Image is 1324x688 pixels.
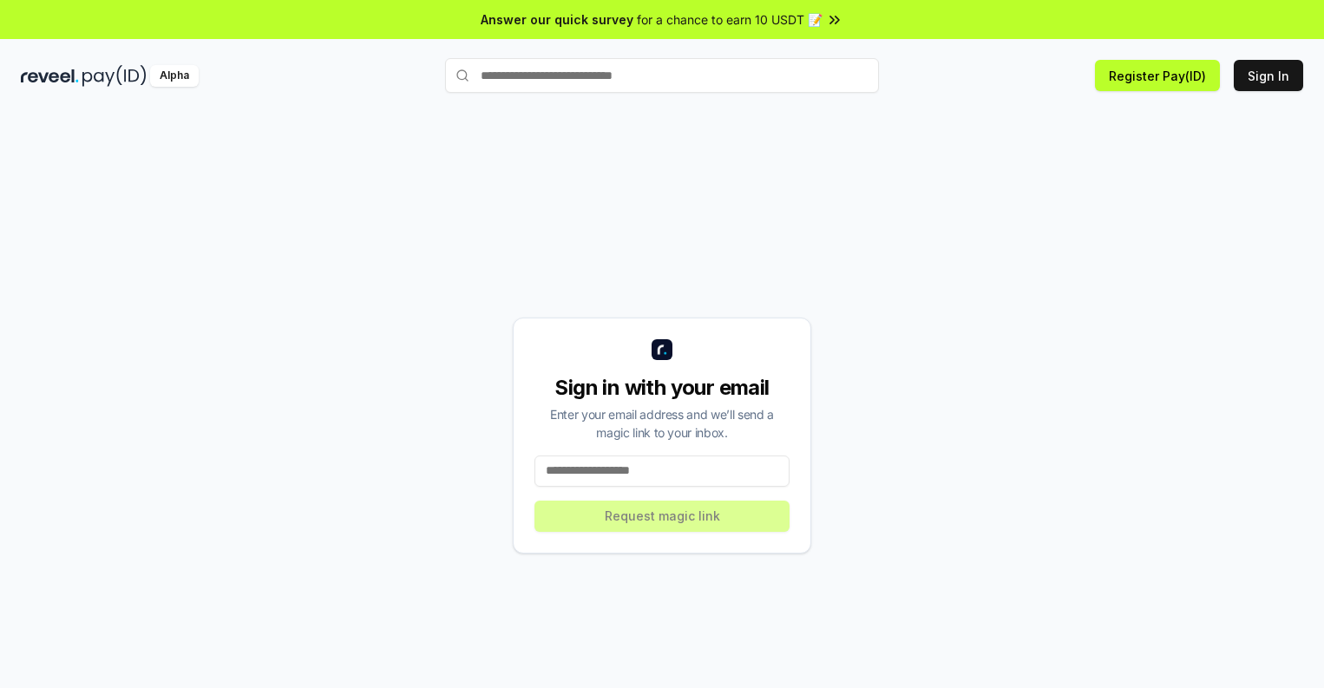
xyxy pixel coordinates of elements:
span: for a chance to earn 10 USDT 📝 [637,10,823,29]
button: Sign In [1234,60,1303,91]
img: logo_small [652,339,672,360]
div: Enter your email address and we’ll send a magic link to your inbox. [534,405,790,442]
img: pay_id [82,65,147,87]
button: Register Pay(ID) [1095,60,1220,91]
div: Sign in with your email [534,374,790,402]
div: Alpha [150,65,199,87]
img: reveel_dark [21,65,79,87]
span: Answer our quick survey [481,10,633,29]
